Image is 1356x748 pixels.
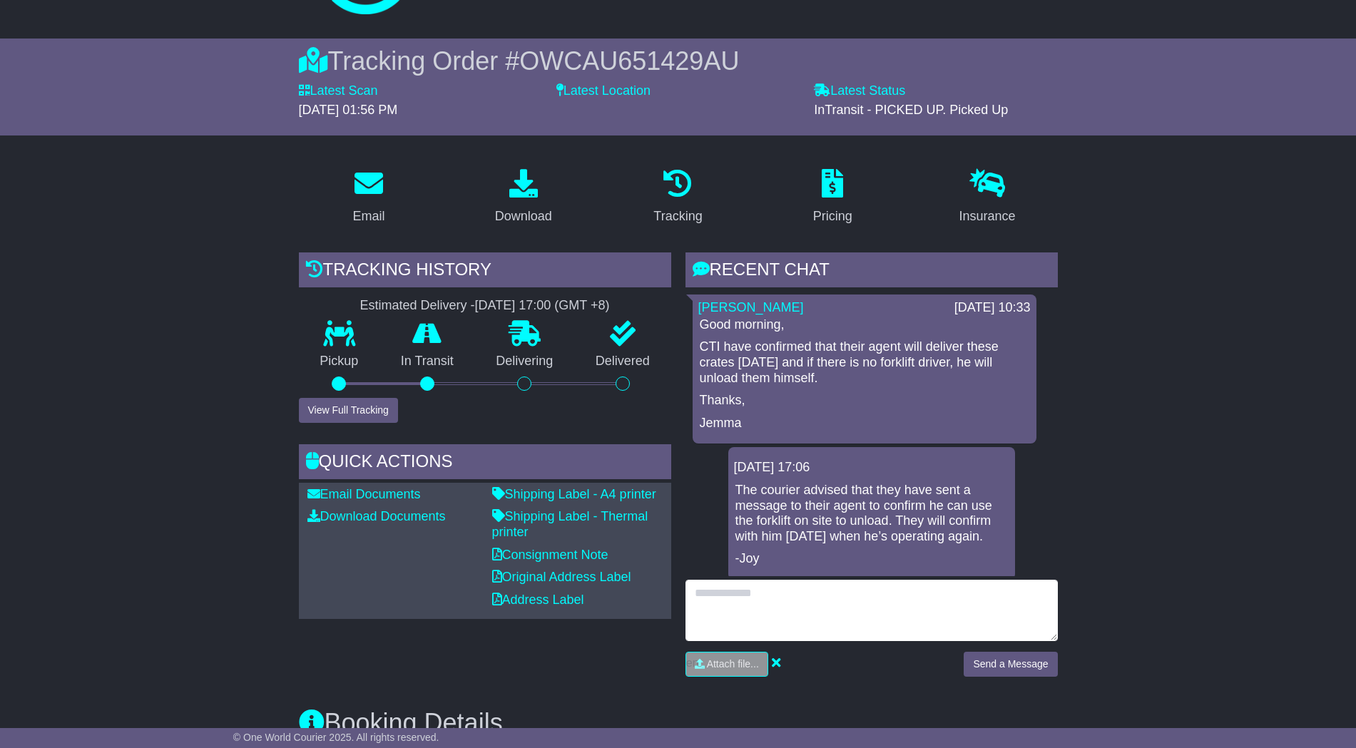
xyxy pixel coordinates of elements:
label: Latest Status [814,83,905,99]
p: Good morning, [700,317,1029,333]
a: Address Label [492,593,584,607]
div: [DATE] 17:00 (GMT +8) [475,298,610,314]
p: In Transit [379,354,475,369]
div: Email [352,207,384,226]
div: Tracking history [299,252,671,291]
p: Delivering [475,354,575,369]
span: OWCAU651429AU [519,46,739,76]
div: Quick Actions [299,444,671,483]
a: Shipping Label - A4 printer [492,487,656,501]
span: © One World Courier 2025. All rights reserved. [233,732,439,743]
p: Delivered [574,354,671,369]
a: Download Documents [307,509,446,523]
button: View Full Tracking [299,398,398,423]
a: Tracking [644,164,711,231]
button: Send a Message [964,652,1057,677]
p: Jemma [700,416,1029,431]
div: Tracking Order # [299,46,1058,76]
div: RECENT CHAT [685,252,1058,291]
a: Pricing [804,164,862,231]
a: Consignment Note [492,548,608,562]
h3: Booking Details [299,709,1058,737]
span: InTransit - PICKED UP. Picked Up [814,103,1008,117]
span: [DATE] 01:56 PM [299,103,398,117]
a: [PERSON_NAME] [698,300,804,314]
div: Insurance [959,207,1016,226]
a: Download [486,164,561,231]
p: -Joy [735,551,1008,567]
div: [DATE] 17:06 [734,460,1009,476]
a: Insurance [950,164,1025,231]
label: Latest Scan [299,83,378,99]
p: Pickup [299,354,380,369]
a: Original Address Label [492,570,631,584]
p: Thanks, [700,393,1029,409]
a: Email [343,164,394,231]
a: Shipping Label - Thermal printer [492,509,648,539]
div: Download [495,207,552,226]
p: CTI have confirmed that their agent will deliver these crates [DATE] and if there is no forklift ... [700,339,1029,386]
div: Pricing [813,207,852,226]
a: Email Documents [307,487,421,501]
div: Tracking [653,207,702,226]
div: Estimated Delivery - [299,298,671,314]
label: Latest Location [556,83,651,99]
p: The courier advised that they have sent a message to their agent to confirm he can use the forkli... [735,483,1008,544]
div: [DATE] 10:33 [954,300,1031,316]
